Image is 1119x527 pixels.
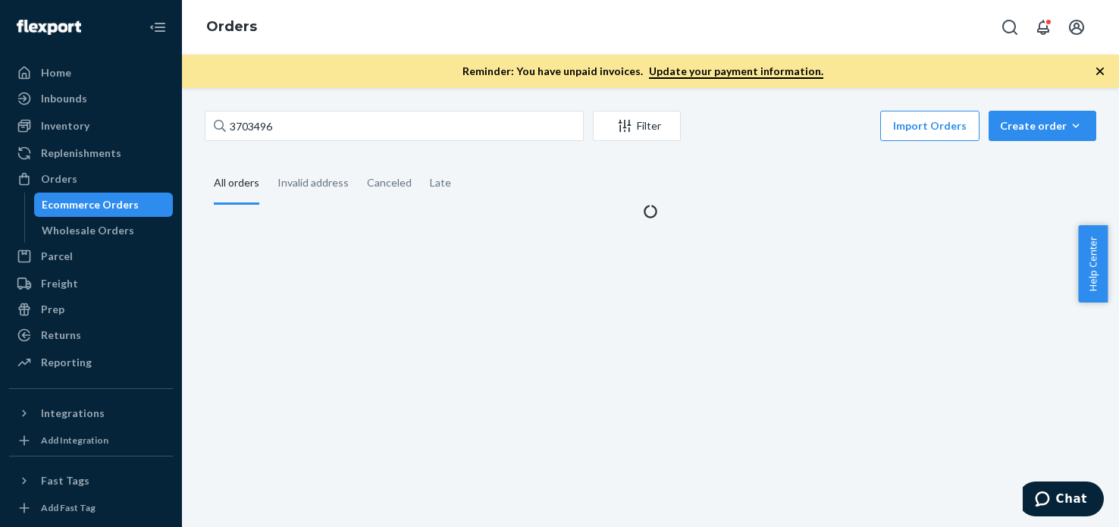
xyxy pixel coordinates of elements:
div: Inbounds [41,91,87,106]
div: Freight [41,276,78,291]
div: Canceled [367,163,412,202]
input: Search orders [205,111,584,141]
a: Returns [9,323,173,347]
a: Inbounds [9,86,173,111]
div: Reporting [41,355,92,370]
button: Help Center [1078,225,1108,303]
div: Orders [41,171,77,187]
a: Add Integration [9,431,173,450]
a: Orders [9,167,173,191]
a: Reporting [9,350,173,375]
button: Integrations [9,401,173,425]
div: Create order [1000,118,1085,133]
iframe: Opens a widget where you can chat to one of our agents [1023,482,1104,519]
a: Home [9,61,173,85]
div: Inventory [41,118,89,133]
a: Orders [206,18,257,35]
div: Late [430,163,451,202]
div: Filter [594,118,680,133]
a: Wholesale Orders [34,218,174,243]
div: Invalid address [277,163,349,202]
button: Create order [989,111,1096,141]
ol: breadcrumbs [194,5,269,49]
div: Integrations [41,406,105,421]
a: Inventory [9,114,173,138]
a: Update your payment information. [649,64,823,79]
a: Add Fast Tag [9,499,173,517]
a: Freight [9,271,173,296]
div: Parcel [41,249,73,264]
div: Ecommerce Orders [42,197,139,212]
div: Replenishments [41,146,121,161]
div: Returns [41,328,81,343]
p: Reminder: You have unpaid invoices. [462,64,823,79]
button: Close Navigation [143,12,173,42]
div: Fast Tags [41,473,89,488]
div: All orders [214,163,259,205]
button: Filter [593,111,681,141]
a: Parcel [9,244,173,268]
img: Flexport logo [17,20,81,35]
div: Prep [41,302,64,317]
a: Prep [9,297,173,322]
div: Wholesale Orders [42,223,134,238]
div: Home [41,65,71,80]
button: Open account menu [1061,12,1092,42]
div: Add Fast Tag [41,501,96,514]
button: Open notifications [1028,12,1058,42]
button: Fast Tags [9,469,173,493]
a: Replenishments [9,141,173,165]
div: Add Integration [41,434,108,447]
a: Ecommerce Orders [34,193,174,217]
button: Import Orders [880,111,980,141]
button: Open Search Box [995,12,1025,42]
